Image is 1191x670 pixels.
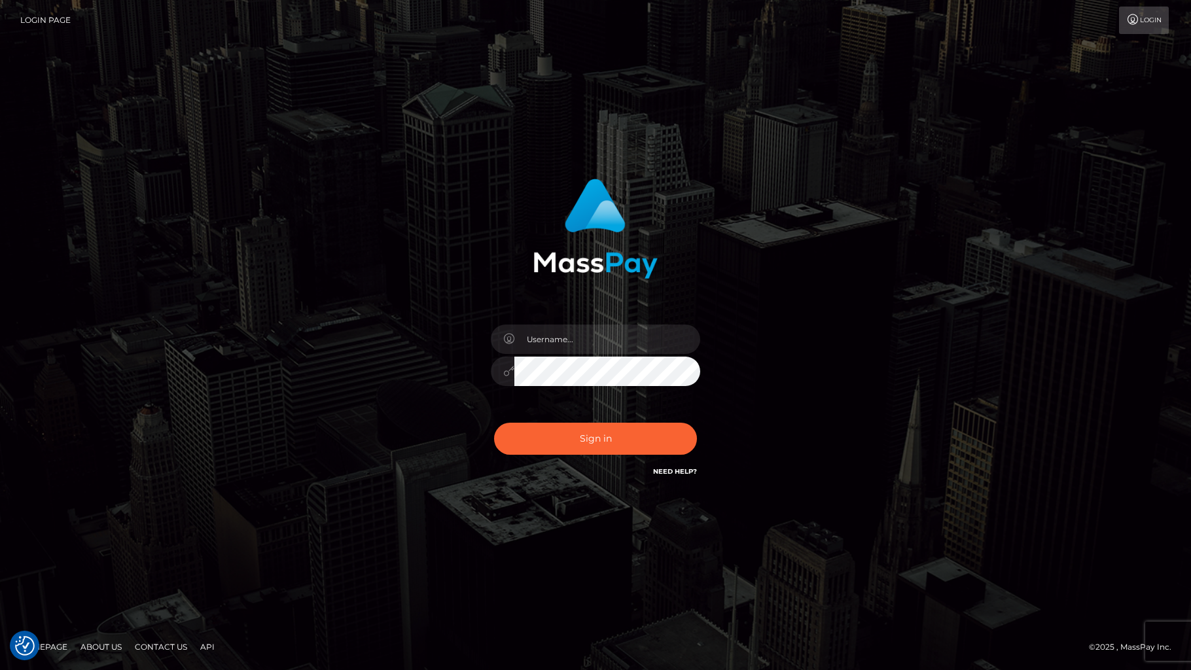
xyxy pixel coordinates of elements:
[130,637,192,657] a: Contact Us
[75,637,127,657] a: About Us
[533,179,658,279] img: MassPay Login
[14,637,73,657] a: Homepage
[15,636,35,656] button: Consent Preferences
[195,637,220,657] a: API
[514,325,700,354] input: Username...
[1119,7,1169,34] a: Login
[1089,640,1181,654] div: © 2025 , MassPay Inc.
[653,467,697,476] a: Need Help?
[15,636,35,656] img: Revisit consent button
[494,423,697,455] button: Sign in
[20,7,71,34] a: Login Page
